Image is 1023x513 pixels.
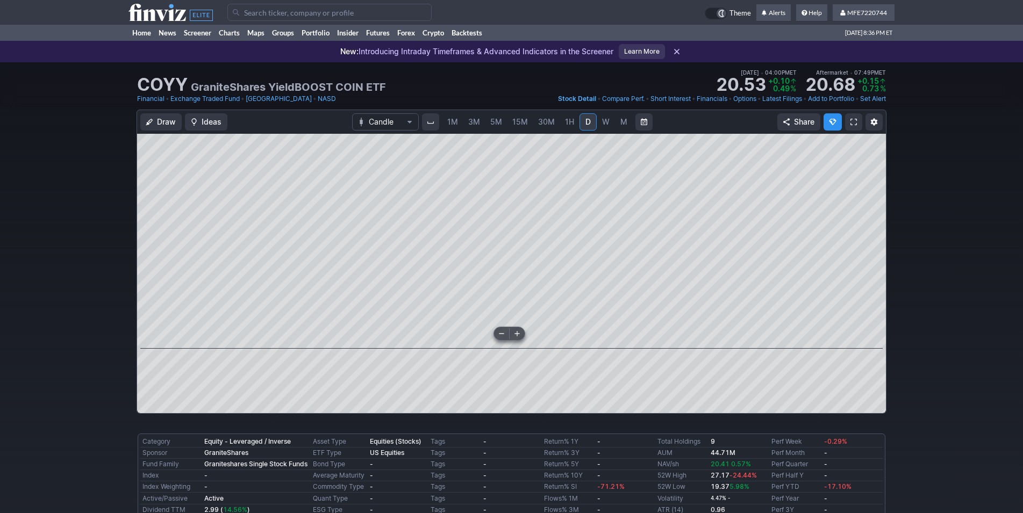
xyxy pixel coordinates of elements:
span: D [585,117,591,126]
span: Compare Perf. [602,95,645,103]
a: Groups [268,25,298,41]
span: -17.10% [824,482,852,490]
td: Category [140,436,202,447]
b: - [483,494,487,502]
b: - [824,494,827,502]
td: Tags [428,493,482,504]
a: 1M [442,113,463,131]
b: - [483,437,487,445]
a: Exchange Traded Fund [170,93,240,104]
a: NASD [318,93,336,104]
span: 0.57% [731,460,751,468]
a: [GEOGRAPHIC_DATA] [246,93,312,104]
b: - [370,482,373,490]
td: 52W Low [655,481,709,493]
span: MFE7220744 [847,9,887,17]
a: 15M [507,113,533,131]
span: +0.10 [768,76,790,85]
span: • [855,93,859,104]
td: Perf Year [769,493,822,504]
a: Maps [244,25,268,41]
td: Tags [428,436,482,447]
a: News [155,25,180,41]
button: Chart Type [352,113,419,131]
td: Average Maturity [311,470,368,481]
td: Commodity Type [311,481,368,493]
td: Perf Week [769,436,822,447]
td: Return% 5Y [542,459,595,470]
span: +0.15 [857,76,879,85]
a: Options [733,93,756,104]
b: - [597,471,600,479]
td: Asset Type [311,436,368,447]
button: Zoom out [494,327,509,340]
a: Crypto [419,25,448,41]
a: 1H [560,113,579,131]
td: Bond Type [311,459,368,470]
td: 52W High [655,470,709,481]
td: Index Weighting [140,481,202,493]
td: ETF Type [311,447,368,459]
h2: GraniteShares YieldBOOST COIN ETF [191,80,386,95]
b: - [204,482,208,490]
b: US Equities [370,449,404,457]
a: Add to Portfolio [808,93,854,104]
b: 27.17 [711,471,757,479]
span: 0.49 [773,84,790,93]
b: GraniteShares [204,449,248,457]
button: Zoom in [510,327,525,340]
a: Home [128,25,155,41]
span: 1M [447,117,458,126]
strong: 20.68 [805,76,855,93]
span: • [692,93,696,104]
a: Short Interest [650,93,691,104]
span: 5M [490,117,502,126]
b: - [370,460,373,468]
button: Draw [140,113,182,131]
span: 3M [468,117,480,126]
td: Return% SI [542,481,595,493]
span: [DATE] 8:36 PM ET [845,25,892,41]
a: W [597,113,614,131]
b: Active [204,494,224,502]
b: - [370,494,373,502]
a: Futures [362,25,394,41]
b: 44.71M [711,449,735,457]
button: Explore new features [824,113,842,131]
span: • [166,93,169,104]
span: % [790,84,796,93]
b: - [824,471,827,479]
a: Backtests [448,25,486,41]
span: 20.41 [711,460,729,468]
b: - [597,449,600,457]
td: Sponsor [140,447,202,459]
span: Theme [729,8,751,19]
b: 9 [711,437,715,445]
span: • [757,93,761,104]
b: Graniteshares Single Stock Funds [204,460,307,468]
td: Tags [428,447,482,459]
a: Insider [333,25,362,41]
span: M [620,117,627,126]
button: Chart Settings [865,113,883,131]
small: 4.47% - [711,495,730,501]
span: 5.98% [729,482,749,490]
span: • [241,93,245,104]
button: Interval [422,113,439,131]
span: [DATE] 04:00PM ET [741,68,797,77]
b: Equity - Leveraged / Inverse [204,437,291,445]
span: -71.21% [597,482,625,490]
b: - [370,471,373,479]
td: Fund Family [140,459,202,470]
b: - [597,460,600,468]
span: -0.29% [824,437,847,445]
span: 30M [538,117,555,126]
a: Compare Perf. [602,93,645,104]
b: - [597,494,600,502]
a: 30M [533,113,560,131]
a: Learn More [619,44,665,59]
b: - [483,482,487,490]
td: Index [140,470,202,481]
td: Tags [428,481,482,493]
b: - [824,460,827,468]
